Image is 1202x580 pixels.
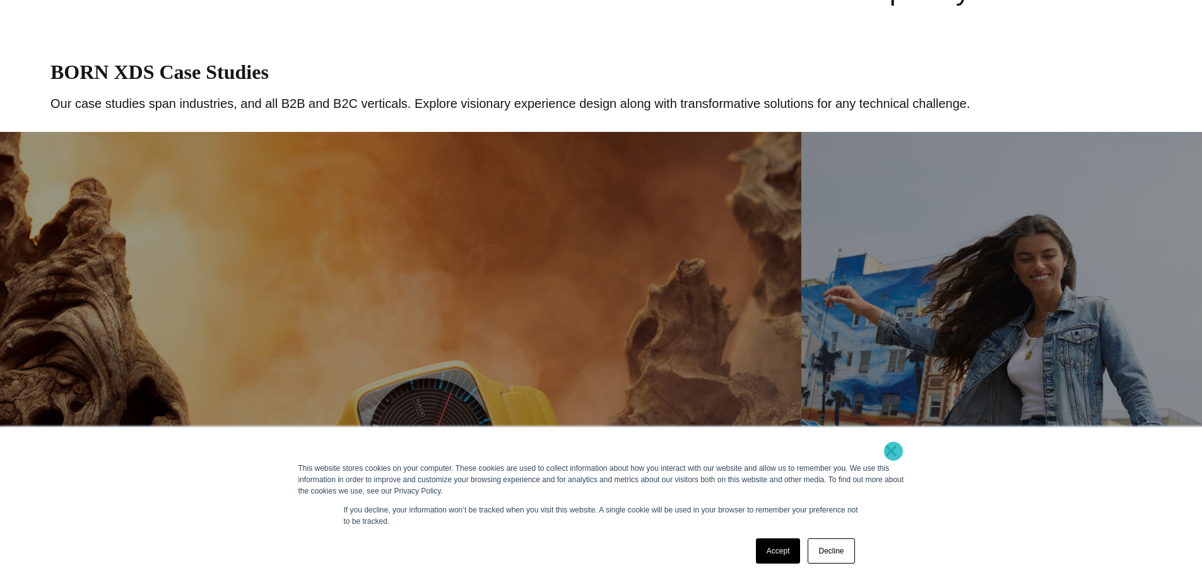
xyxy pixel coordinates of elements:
[50,94,1152,113] p: Our case studies span industries, and all B2B and B2C verticals. Explore visionary experience des...
[808,538,854,564] a: Decline
[756,538,801,564] a: Accept
[884,445,899,456] a: ×
[344,504,859,527] p: If you decline, your information won’t be tracked when you visit this website. A single cookie wi...
[298,463,904,497] div: This website stores cookies on your computer. These cookies are used to collect information about...
[50,61,1152,84] h1: BORN XDS Case Studies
